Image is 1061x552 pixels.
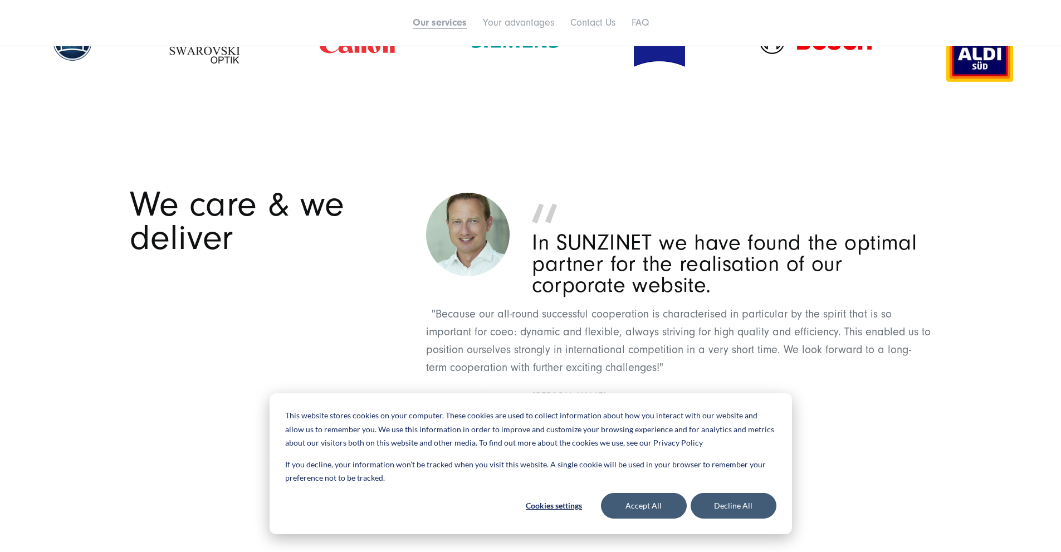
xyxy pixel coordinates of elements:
[270,393,792,534] div: Cookie banner
[285,409,776,450] p: This website stores cookies on your computer. These cookies are used to collect information about...
[426,193,510,276] img: csm_coeo-portrait_01_300dpi_4409d02919
[532,389,631,405] span: [PERSON_NAME]
[285,458,776,485] p: If you decline, your information won’t be tracked when you visit this website. A single cookie wi...
[130,188,410,256] h3: We care & we deliver
[426,305,932,377] p: "Because our all-round successful cooperation is characterised in particular by the spirit that i...
[632,17,649,28] a: FAQ
[511,493,597,519] button: Cookies settings
[532,232,932,296] p: In SUNZINET we have found the optimal partner for the realisation of our corporate website.
[691,493,776,519] button: Decline All
[413,17,467,28] a: Our services
[570,17,615,28] a: Contact Us
[426,387,524,422] img: csm_coeo_logo_02_09fa832268
[601,493,687,519] button: Accept All
[483,17,554,28] a: Your advantages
